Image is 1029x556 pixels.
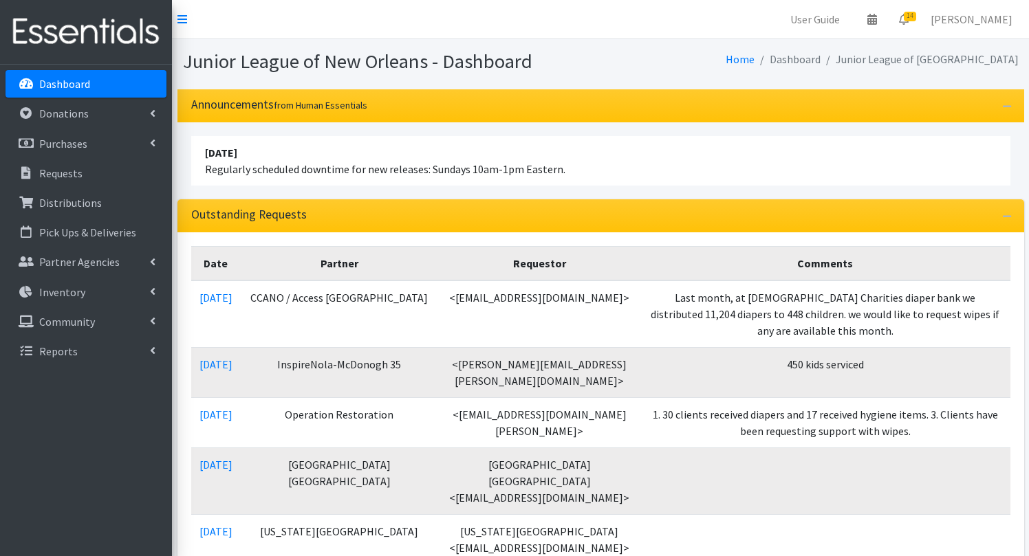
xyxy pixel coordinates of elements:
[6,189,166,216] a: Distributions
[6,130,166,157] a: Purchases
[199,524,232,538] a: [DATE]
[904,12,916,21] span: 14
[438,347,640,397] td: <[PERSON_NAME][EMAIL_ADDRESS][PERSON_NAME][DOMAIN_NAME]>
[438,280,640,348] td: <[EMAIL_ADDRESS][DOMAIN_NAME]>
[779,5,851,33] a: User Guide
[39,285,85,299] p: Inventory
[438,246,640,280] th: Requestor
[241,397,439,447] td: Operation Restoration
[6,308,166,335] a: Community
[640,246,1010,280] th: Comments
[39,255,120,269] p: Partner Agencies
[183,49,596,74] h1: Junior League of New Orleans - Dashboard
[205,146,237,159] strong: [DATE]
[726,52,755,66] a: Home
[191,208,307,222] h3: Outstanding Requests
[438,447,640,514] td: [GEOGRAPHIC_DATA] [GEOGRAPHIC_DATA] <[EMAIL_ADDRESS][DOMAIN_NAME]>
[39,196,102,210] p: Distributions
[39,77,90,91] p: Dashboard
[640,280,1010,348] td: Last month, at [DEMOGRAPHIC_DATA] Charities diaper bank we distributed 11,204 diapers to 448 chil...
[755,49,821,69] li: Dashboard
[6,70,166,98] a: Dashboard
[39,137,87,151] p: Purchases
[191,136,1010,186] li: Regularly scheduled downtime for new releases: Sundays 10am-1pm Eastern.
[39,107,89,120] p: Donations
[274,99,367,111] small: from Human Essentials
[6,337,166,365] a: Reports
[241,246,439,280] th: Partner
[39,225,136,239] p: Pick Ups & Deliveries
[191,98,367,112] h3: Announcements
[888,5,920,33] a: 14
[6,219,166,246] a: Pick Ups & Deliveries
[6,100,166,127] a: Donations
[39,315,95,329] p: Community
[6,9,166,55] img: HumanEssentials
[241,347,439,397] td: InspireNola-McDonogh 35
[6,248,166,276] a: Partner Agencies
[199,357,232,371] a: [DATE]
[6,159,166,187] a: Requests
[39,166,83,180] p: Requests
[821,49,1019,69] li: Junior League of [GEOGRAPHIC_DATA]
[39,344,78,358] p: Reports
[438,397,640,447] td: <[EMAIL_ADDRESS][DOMAIN_NAME][PERSON_NAME]>
[241,447,439,514] td: [GEOGRAPHIC_DATA] [GEOGRAPHIC_DATA]
[640,397,1010,447] td: 1. 30 clients received diapers and 17 received hygiene items. 3. Clients have been requesting sup...
[241,280,439,348] td: CCANO / Access [GEOGRAPHIC_DATA]
[920,5,1023,33] a: [PERSON_NAME]
[199,458,232,471] a: [DATE]
[199,408,232,421] a: [DATE]
[199,291,232,304] a: [DATE]
[6,278,166,306] a: Inventory
[191,246,241,280] th: Date
[640,347,1010,397] td: 450 kids serviced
